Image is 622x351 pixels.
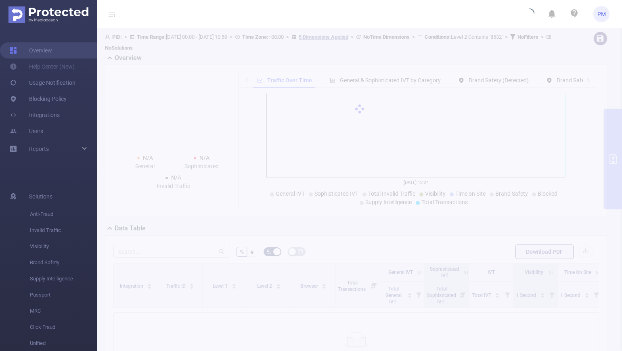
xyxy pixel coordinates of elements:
span: PM [597,6,606,22]
span: Passport [30,287,97,303]
span: Visibility [30,238,97,255]
a: Overview [10,42,52,58]
a: Usage Notification [10,75,75,91]
span: Reports [29,146,49,152]
span: Brand Safety [30,255,97,271]
span: Solutions [29,188,52,205]
i: icon: loading [525,8,534,20]
span: Anti-Fraud [30,206,97,222]
span: MRC [30,303,97,319]
span: Click Fraud [30,319,97,335]
a: Users [10,123,43,139]
a: Blocking Policy [10,91,67,107]
span: Supply Intelligence [30,271,97,287]
img: Protected Media [8,6,88,23]
a: Integrations [10,107,60,123]
a: Reports [29,141,49,157]
span: Invalid Traffic [30,222,97,238]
